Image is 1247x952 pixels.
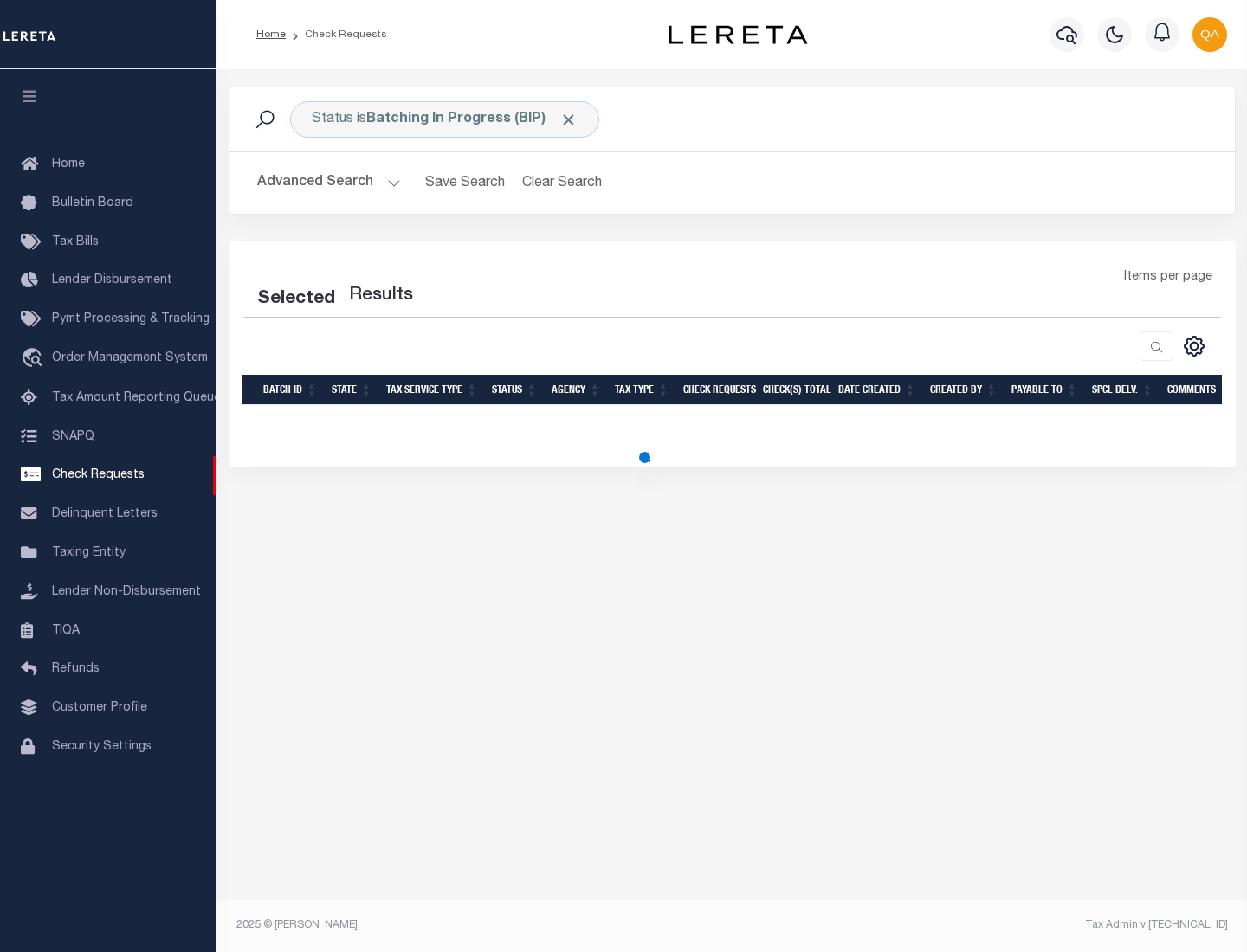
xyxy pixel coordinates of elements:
[1124,268,1212,287] span: Items per page
[923,375,1005,405] th: Created By
[756,375,831,405] th: Check(s) Total
[366,113,578,126] b: Batching In Progress (BIP)
[1005,375,1085,405] th: Payable To
[1192,17,1227,52] img: svg+xml;base64,PHN2ZyB4bWxucz0iaHR0cDovL3d3dy53My5vcmcvMjAwMC9zdmciIHBvaW50ZXItZXZlbnRzPSJub25lIi...
[52,547,126,559] span: Taxing Entity
[52,663,100,675] span: Refunds
[52,508,158,520] span: Delinquent Letters
[257,166,401,200] button: Advanced Search
[515,166,610,200] button: Clear Search
[676,375,756,405] th: Check Requests
[52,392,221,404] span: Tax Amount Reporting Queue
[290,101,599,138] div: Click to Edit
[415,166,515,200] button: Save Search
[745,917,1228,933] div: Tax Admin v.[TECHNICAL_ID]
[559,111,578,129] span: Click to Remove
[52,313,210,325] span: Pymt Processing & Tracking
[608,375,676,405] th: Tax Type
[379,375,485,405] th: Tax Service Type
[52,702,147,714] span: Customer Profile
[52,236,99,248] span: Tax Bills
[831,375,923,405] th: Date Created
[1085,375,1160,405] th: Spcl Delv.
[52,274,172,286] span: Lender Disbursement
[52,624,80,636] span: TIQA
[485,375,545,405] th: Status
[256,375,325,405] th: Batch Id
[325,375,379,405] th: State
[349,282,413,310] label: Results
[52,469,145,481] span: Check Requests
[52,586,201,598] span: Lender Non-Disbursement
[52,352,208,364] span: Order Management System
[1160,375,1238,405] th: Comments
[545,375,608,405] th: Agency
[52,197,133,209] span: Bulletin Board
[286,27,387,42] li: Check Requests
[52,741,152,753] span: Security Settings
[256,29,286,40] a: Home
[669,25,807,44] img: logo-dark.svg
[52,430,94,442] span: SNAPQ
[223,917,733,933] div: 2025 © [PERSON_NAME].
[21,348,48,370] i: travel_explore
[257,286,335,313] div: Selected
[52,158,85,170] span: Home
